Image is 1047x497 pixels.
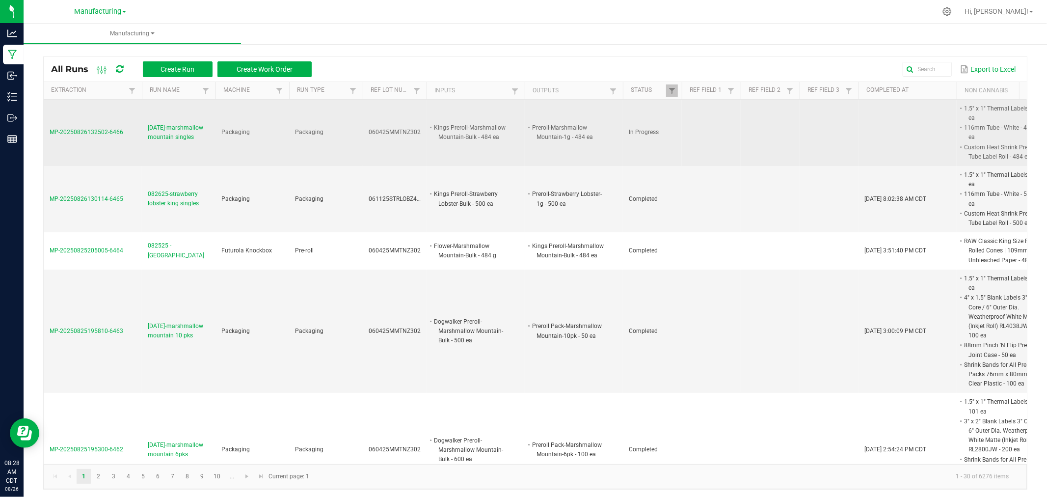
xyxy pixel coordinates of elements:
[963,209,1040,228] li: Custom Heat Shrink Pre-Roll Tube Label Roll - 500 ea
[161,65,194,73] span: Create Run
[217,61,312,77] button: Create Work Order
[7,71,17,81] inline-svg: Inbound
[7,28,17,38] inline-svg: Analytics
[210,469,224,484] a: Page 10
[958,61,1019,78] button: Export to Excel
[411,84,423,97] a: Filter
[629,446,658,453] span: Completed
[525,82,623,100] th: Outputs
[148,322,210,340] span: [DATE]-marshmallow mountain 10 pks
[126,84,138,97] a: Filter
[531,440,608,459] li: Preroll Pack-Marshmallow Mountain-6pk - 100 ea
[4,459,19,485] p: 08:28 AM CDT
[143,61,213,77] button: Create Run
[432,436,510,465] li: Dogwalker Preroll-Marshmallow Mountain-Bulk - 600 ea
[295,129,323,136] span: Packaging
[180,469,194,484] a: Page 8
[864,247,926,254] span: [DATE] 3:51:40 PM CDT
[121,469,135,484] a: Page 4
[254,469,268,484] a: Go to the last page
[50,129,123,136] span: MP-20250826132502-6466
[432,241,510,260] li: Flower-Marshmallow Mountain-Bulk - 484 g
[148,123,210,142] span: [DATE]-marshmallow mountain singles
[165,469,180,484] a: Page 7
[200,84,212,97] a: Filter
[965,7,1028,15] span: Hi, [PERSON_NAME]!
[509,85,521,97] a: Filter
[297,86,347,94] a: Run TypeSortable
[295,328,323,334] span: Packaging
[136,469,150,484] a: Page 5
[963,397,1040,416] li: 1.5" x 1" Thermal Labels - 101 ea
[843,84,855,97] a: Filter
[749,86,783,94] a: Ref Field 2Sortable
[866,86,953,94] a: Completed AtSortable
[607,85,619,97] a: Filter
[221,195,250,202] span: Packaging
[963,274,1040,293] li: 1.5" x 1" Thermal Labels - 51 ea
[273,84,285,97] a: Filter
[963,455,1040,484] li: Shrink Bands for All Pre-Roll Packs 76mm x 80mm - Clear Plastic - 100 ea
[50,195,123,202] span: MP-20250826130114-6465
[432,123,510,142] li: Kings Preroll-Marshmallow Mountain-Bulk - 484 ea
[963,170,1040,189] li: 1.5" x 1" Thermal Labels - 1 ea
[221,446,250,453] span: Packaging
[903,62,952,77] input: Search
[963,416,1040,455] li: 3" x 2" Blank Labels 3" Core / 6" Outer Dia. Weatherproof White Matte (Inkjet Roll) RL2800JW - 20...
[963,360,1040,389] li: Shrink Bands for All Pre-Roll Packs 76mm x 80mm - Clear Plastic - 100 ea
[295,195,323,202] span: Packaging
[369,195,424,202] span: 061125STRLOBZ402
[50,446,123,453] span: MP-20250825195300-6462
[629,129,659,136] span: In Progress
[295,247,314,254] span: Pre-roll
[369,129,421,136] span: 060425MMTNZ302
[666,84,678,97] a: Filter
[148,190,210,208] span: 082625-strawberry lobster king singles
[432,317,510,346] li: Dogwalker Preroll-Marshmallow Mountain-Bulk - 500 ea
[531,241,608,260] li: Kings Preroll-Marshmallow Mountain-Bulk - 484 ea
[51,86,126,94] a: ExtractionSortable
[690,86,725,94] a: Ref Field 1Sortable
[10,418,39,448] iframe: Resource center
[148,441,210,459] span: [DATE]-marshmallow mountain 6pks
[369,328,421,334] span: 060425MMTNZ302
[221,129,250,136] span: Packaging
[7,113,17,123] inline-svg: Outbound
[784,84,796,97] a: Filter
[50,247,123,254] span: MP-20250825205005-6464
[24,29,241,38] span: Manufacturing
[258,472,266,480] span: Go to the last page
[7,92,17,102] inline-svg: Inventory
[725,84,737,97] a: Filter
[531,123,608,142] li: Preroll-Marshmallow Mountain-1g - 484 ea
[629,328,658,334] span: Completed
[195,469,209,484] a: Page 9
[963,123,1040,142] li: 116mm Tube - White - 484 ea
[243,472,251,480] span: Go to the next page
[77,469,91,484] a: Page 1
[223,86,273,94] a: MachineSortable
[432,189,510,208] li: Kings Preroll-Strawberry Lobster-Bulk - 500 ea
[44,464,1027,489] kendo-pager: Current page: 1
[371,86,410,94] a: Ref Lot NumberSortable
[107,469,121,484] a: Page 3
[237,65,293,73] span: Create Work Order
[221,247,272,254] span: Futurola Knockbox
[631,86,666,94] a: StatusSortable
[963,236,1040,265] li: RAW Classic King Size Pre-Rolled Cones | 109mm - Unbleached Paper - 484 ea
[531,189,608,208] li: Preroll-Strawberry Lobster-1g - 500 ea
[864,195,926,202] span: [DATE] 8:02:38 AM CDT
[864,446,926,453] span: [DATE] 2:54:24 PM CDT
[4,485,19,493] p: 08/26
[221,328,250,334] span: Packaging
[225,469,239,484] a: Page 11
[427,82,525,100] th: Inputs
[963,104,1040,123] li: 1.5" x 1" Thermal Labels - 1 ea
[91,469,106,484] a: Page 2
[629,195,658,202] span: Completed
[629,247,658,254] span: Completed
[864,328,926,334] span: [DATE] 3:00:09 PM CDT
[148,241,210,260] span: 082525 - [GEOGRAPHIC_DATA]
[151,469,165,484] a: Page 6
[347,84,359,97] a: Filter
